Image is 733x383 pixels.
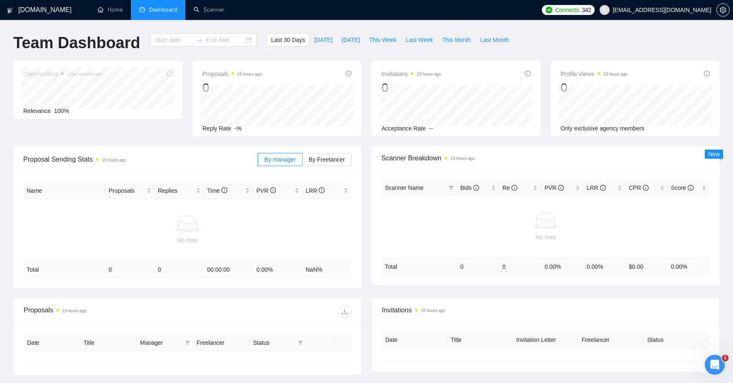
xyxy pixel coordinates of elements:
[234,125,241,132] span: -%
[27,236,348,245] div: No data
[202,80,262,96] div: 0
[183,336,192,349] span: filter
[202,125,231,132] span: Reply Rate
[447,182,455,194] span: filter
[546,7,552,13] img: upwork-logo.png
[319,187,325,193] span: info-circle
[264,156,295,163] span: By manager
[140,338,182,347] span: Manager
[109,186,145,195] span: Proposals
[303,262,352,278] td: NaN %
[561,69,627,79] span: Profile Views
[194,6,224,13] a: searchScanner
[314,35,332,44] span: [DATE]
[23,262,106,278] td: Total
[7,4,13,17] img: logo
[139,7,145,12] span: dashboard
[306,187,325,194] span: LRR
[106,262,155,278] td: 0
[442,35,471,44] span: This Month
[369,35,396,44] span: This Week
[716,7,730,13] a: setting
[513,332,578,348] th: Invitation Letter
[207,187,227,194] span: Time
[23,183,106,199] th: Name
[23,154,258,164] span: Proposal Sending Stats
[256,187,276,194] span: PVR
[237,72,261,76] time: 19 hours ago
[406,35,433,44] span: Last Week
[381,125,426,132] span: Acceptance Rate
[98,6,123,13] a: homeHome
[668,258,710,275] td: 0.00 %
[338,305,351,318] button: download
[541,258,583,275] td: 0.00 %
[337,33,364,47] button: [DATE]
[582,5,591,15] span: 342
[450,156,475,161] time: 19 hours ago
[629,184,648,191] span: CPR
[270,187,276,193] span: info-circle
[342,35,360,44] span: [DATE]
[600,185,606,191] span: info-circle
[460,184,479,191] span: Bids
[54,108,69,114] span: 100%
[204,262,253,278] td: 00:00:00
[271,35,305,44] span: Last 30 Days
[338,308,351,315] span: download
[266,33,310,47] button: Last 30 Days
[644,332,709,348] th: Status
[346,71,352,76] span: info-circle
[475,33,513,47] button: Last Month
[106,183,155,199] th: Proposals
[158,186,194,195] span: Replies
[364,33,401,47] button: This Week
[544,184,564,191] span: PVR
[149,6,177,13] span: Dashboard
[62,309,86,313] time: 19 hours ago
[102,158,126,162] time: 19 hours ago
[671,184,694,191] span: Score
[558,185,564,191] span: info-circle
[80,335,137,351] th: Title
[708,151,720,157] span: New
[525,71,531,76] span: info-circle
[429,125,433,132] span: --
[716,3,730,17] button: setting
[382,332,448,348] th: Date
[625,258,667,275] td: $ 0.00
[385,184,423,191] span: Scanner Name
[583,258,625,275] td: 0.00 %
[603,72,627,76] time: 19 hours ago
[499,258,541,275] td: 0
[502,184,517,191] span: Re
[381,153,710,163] span: Scanner Breakdown
[381,80,441,96] div: 0
[421,308,445,313] time: 19 hours ago
[196,37,203,43] span: to
[253,262,303,278] td: 0.00 %
[717,7,729,13] span: setting
[137,335,193,351] th: Manager
[202,69,262,79] span: Proposals
[473,185,479,191] span: info-circle
[401,33,438,47] button: Last Week
[602,7,608,13] span: user
[193,335,250,351] th: Freelancer
[206,35,244,44] input: End date
[185,340,190,345] span: filter
[438,33,475,47] button: This Month
[298,340,303,345] span: filter
[578,332,644,348] th: Freelancer
[587,184,606,191] span: LRR
[705,355,725,375] iframe: Intercom live chat
[309,156,345,163] span: By Freelancer
[382,305,709,315] span: Invitations
[13,33,140,53] h1: Team Dashboard
[457,258,499,275] td: 0
[417,72,441,76] time: 19 hours ago
[448,332,513,348] th: Title
[381,258,457,275] td: Total
[24,305,187,318] div: Proposals
[155,262,204,278] td: 0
